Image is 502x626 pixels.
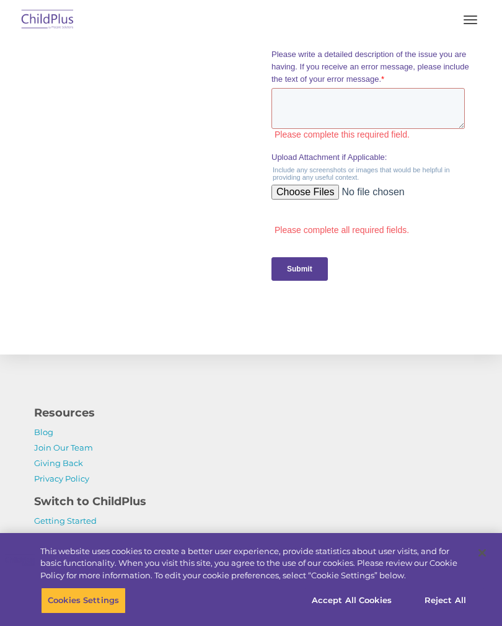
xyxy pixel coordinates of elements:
[3,449,198,460] label: Please complete this required field.
[34,531,76,541] a: Download
[469,539,496,566] button: Close
[3,150,198,161] label: Please complete this required field.
[407,588,484,614] button: Reject All
[40,545,467,582] div: This website uses cookies to create a better user experience, provide statistics about user visit...
[34,458,83,468] a: Giving Back
[34,443,93,452] a: Join Our Team
[305,588,399,614] button: Accept All Cookies
[34,404,468,421] h4: Resources
[3,336,198,347] label: Please complete this required field.
[3,274,198,285] label: Please complete this required field.
[34,493,468,510] h4: Switch to ChildPlus
[34,427,53,437] a: Blog
[3,511,198,522] label: Please complete this required field.
[34,516,97,526] a: Getting Started
[41,588,126,614] button: Cookies Settings
[3,212,198,223] label: Please complete this required field.
[34,474,89,483] a: Privacy Policy
[19,6,77,35] img: ChildPlus by Procare Solutions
